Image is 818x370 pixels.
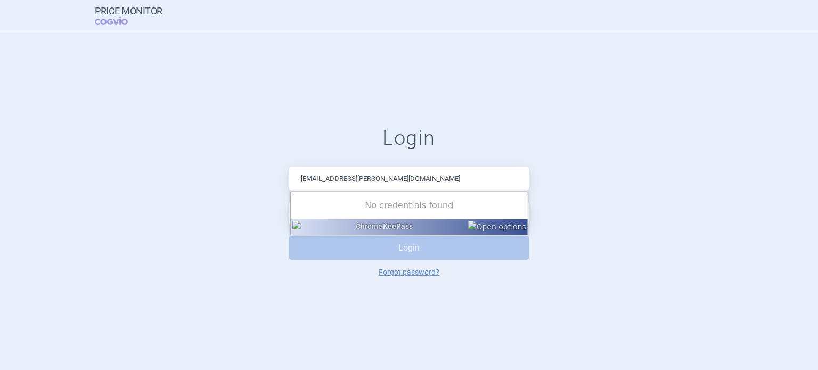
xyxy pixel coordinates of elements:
[289,236,529,260] button: Login
[95,6,162,26] a: Price MonitorCOGVIO
[95,6,162,17] strong: Price Monitor
[291,192,528,219] div: No credentials found
[95,17,143,25] span: COGVIO
[292,221,301,233] img: icon48.png
[289,167,529,191] input: Email
[468,221,526,233] img: Open options
[356,221,413,233] div: ChromeKeePass
[379,268,439,276] a: Forgot password?
[289,126,529,151] h1: Login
